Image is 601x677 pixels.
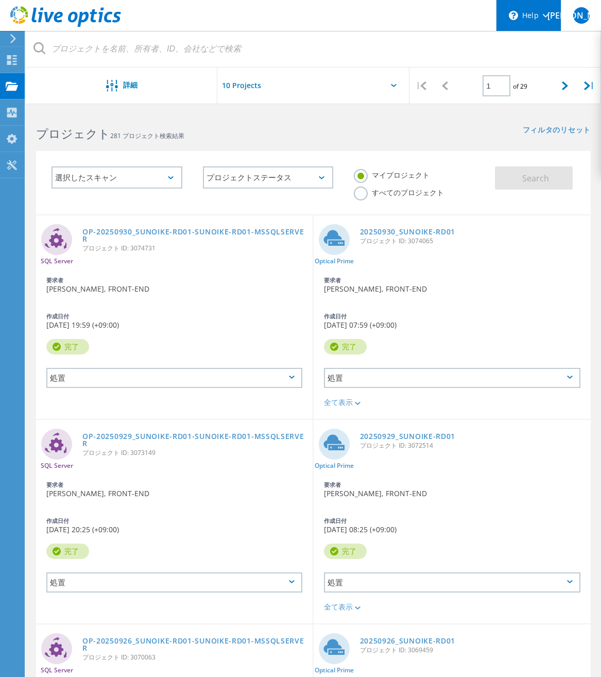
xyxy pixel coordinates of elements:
div: 要求者 [46,277,302,283]
div: 全て表示 [324,603,581,611]
div: [DATE] 19:59 (+09:00) [36,308,313,334]
div: [DATE] 07:59 (+09:00) [314,308,591,334]
a: OP-20250926_SUNOIKE-RD01-SUNOIKE-RD01-MSSQLSERVER [82,637,307,652]
span: SQL Server [41,667,73,673]
span: プロジェクト ID: 3070063 [82,654,307,661]
div: | [409,67,434,104]
span: プロジェクト ID: 3072514 [360,443,586,449]
div: 作成日付 [324,518,581,523]
div: 要求者 [46,482,302,487]
span: Optical Prime [315,667,354,673]
div: 要求者 [324,277,581,283]
a: フィルタのリセット [523,126,591,135]
div: [DATE] 08:25 (+09:00) [314,513,591,538]
button: Search [495,166,573,190]
div: [PERSON_NAME], FRONT-END [314,477,591,502]
span: 詳細 [123,81,138,89]
a: 20250929_SUNOIKE-RD01 [360,433,456,440]
span: Optical Prime [315,463,354,469]
div: 作成日付 [46,313,302,319]
b: プロジェクト [36,125,110,142]
div: 要求者 [324,482,581,487]
a: 20250926_SUNOIKE-RD01 [360,637,456,645]
span: プロジェクト ID: 3069459 [360,647,586,653]
div: [PERSON_NAME], FRONT-END [36,272,313,298]
span: Search [522,173,549,184]
span: 281 プロジェクト検索結果 [110,131,184,140]
div: 完了 [46,339,89,354]
span: Optical Prime [315,258,354,264]
div: 完了 [46,544,89,559]
div: [PERSON_NAME], FRONT-END [314,272,591,298]
div: プロジェクトステータス [203,166,334,189]
div: 完了 [324,544,367,559]
a: 20250930_SUNOIKE-RD01 [360,228,456,235]
a: Live Optics Dashboard [10,22,121,29]
div: 処置 [324,572,581,593]
div: 処置 [324,368,581,388]
svg: \n [509,11,518,20]
div: [PERSON_NAME], FRONT-END [36,477,313,502]
span: プロジェクト ID: 3073149 [82,450,307,456]
label: すべてのプロジェクト [354,187,444,196]
span: プロジェクト ID: 3074065 [360,238,586,244]
a: OP-20250930_SUNOIKE-RD01-SUNOIKE-RD01-MSSQLSERVER [82,228,307,243]
label: マイプロジェクト [354,169,430,179]
div: 完了 [324,339,367,354]
span: SQL Server [41,463,73,469]
div: [DATE] 20:25 (+09:00) [36,513,313,538]
div: 処置 [46,368,302,388]
span: SQL Server [41,258,73,264]
div: | [577,67,601,104]
div: 全て表示 [324,399,581,406]
a: OP-20250929_SUNOIKE-RD01-SUNOIKE-RD01-MSSQLSERVER [82,433,307,447]
div: 作成日付 [46,518,302,523]
span: プロジェクト ID: 3074731 [82,245,307,251]
div: 処置 [46,572,302,593]
div: 選択したスキャン [51,166,182,189]
span: of 29 [513,82,527,91]
div: 作成日付 [324,313,581,319]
